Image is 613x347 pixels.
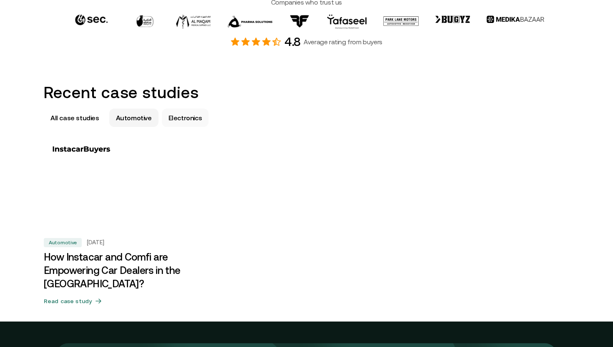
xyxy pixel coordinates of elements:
[176,15,211,29] img: Al Maqam Medical
[435,15,470,24] img: bugyz
[487,15,544,23] img: MedikaBazzar
[44,251,212,291] h3: How Instacar and Comfi are Empowering Car Dealers in the [GEOGRAPHIC_DATA]?
[44,297,92,305] h5: Read case study
[50,113,99,123] p: All case studies
[327,15,367,29] img: Tafaseel Logo
[75,15,108,25] img: 64sec
[284,34,300,50] h4: 4.8
[44,83,569,102] h2: Recent case studies
[52,142,111,157] img: Automotive
[44,294,212,308] button: Read case study
[304,38,382,46] p: Average rating from buyers
[87,239,104,246] h5: [DATE]
[383,15,419,27] img: park lane motors
[44,238,82,247] div: Automotive
[136,15,153,27] img: Alafiya Chicken
[44,134,212,312] a: AutomotiveHow Instacar and Comfi are Empowering Car Dealers in the UAE?Automotive[DATE]How Instac...
[289,15,310,28] img: RF technologies
[44,134,212,230] img: How Instacar and Comfi are Empowering Car Dealers in the UAE?
[168,113,202,123] p: Electronics
[227,15,272,29] img: Pharmasolutions
[116,113,152,123] p: Automotive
